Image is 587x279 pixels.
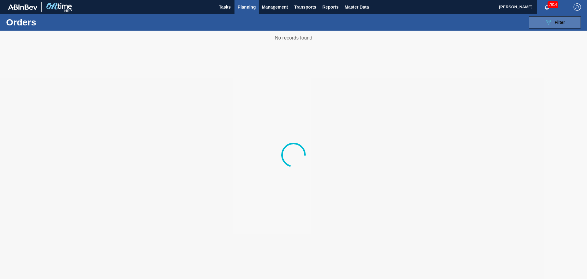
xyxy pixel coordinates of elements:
[574,3,581,11] img: Logout
[262,3,288,11] span: Management
[529,16,581,28] button: Filter
[537,3,557,11] button: Notifications
[548,1,558,8] span: 7614
[555,20,565,25] span: Filter
[218,3,231,11] span: Tasks
[345,3,369,11] span: Master Data
[294,3,316,11] span: Transports
[6,19,98,26] h1: Orders
[238,3,256,11] span: Planning
[8,4,37,10] img: TNhmsLtSVTkK8tSr43FrP2fwEKptu5GPRR3wAAAABJRU5ErkJggg==
[322,3,338,11] span: Reports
